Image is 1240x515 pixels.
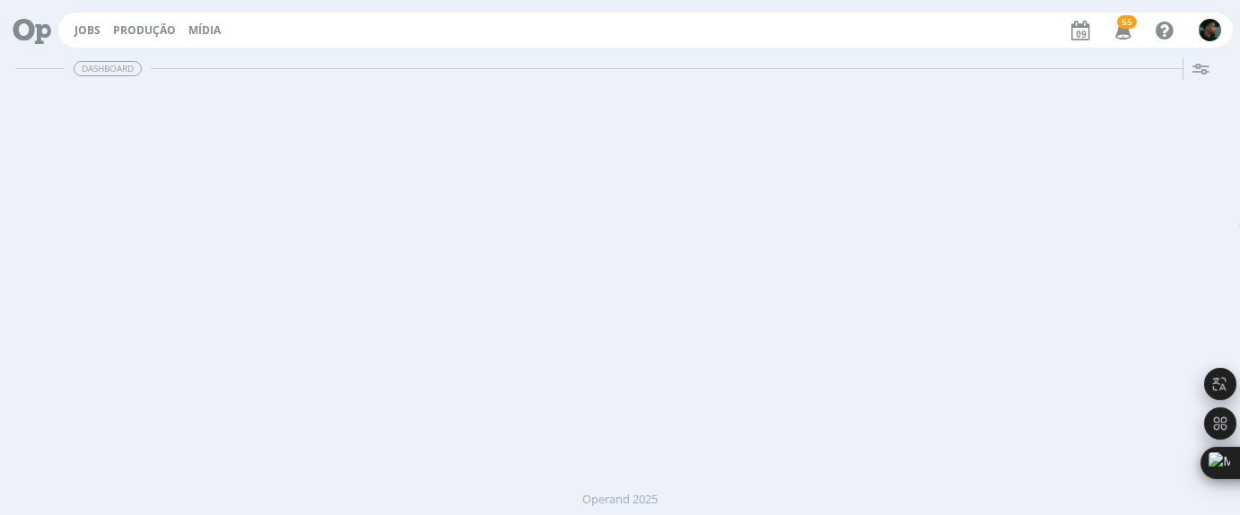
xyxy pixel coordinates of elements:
[74,22,100,38] a: Jobs
[1117,15,1137,29] span: 55
[188,22,221,38] a: Mídia
[74,61,142,76] span: Dashboard
[113,22,176,38] a: Produção
[1198,14,1222,46] button: K
[69,23,106,38] button: Jobs
[108,23,181,38] button: Produção
[1104,14,1140,47] button: 55
[1199,19,1221,41] img: K
[183,23,226,38] button: Mídia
